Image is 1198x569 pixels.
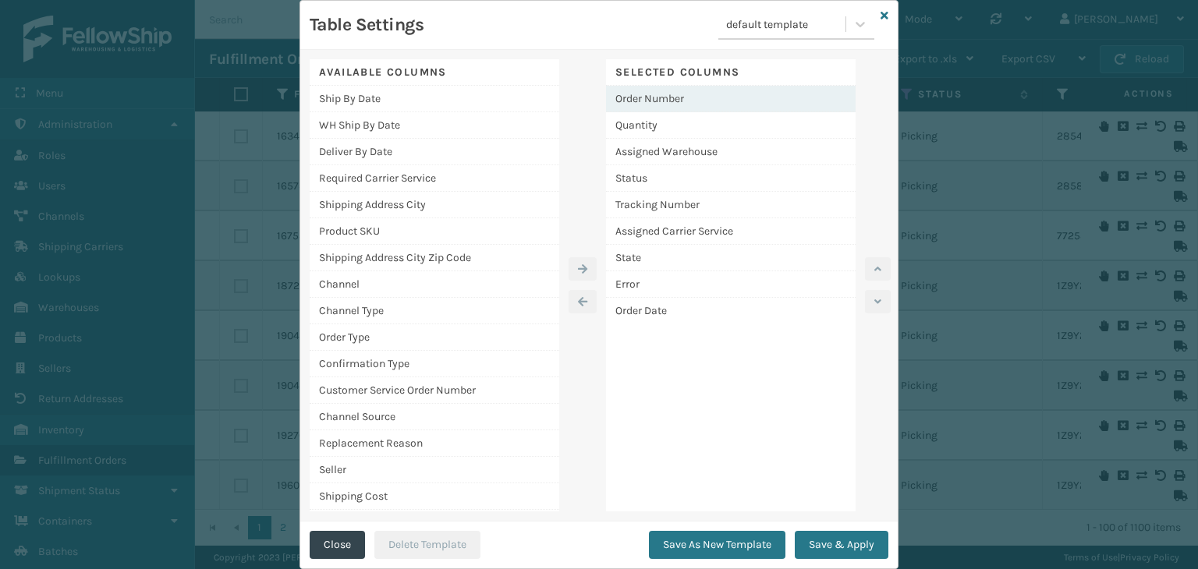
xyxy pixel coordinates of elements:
[310,13,424,37] h3: Table Settings
[310,112,559,139] div: WH Ship By Date
[795,531,888,559] button: Save & Apply
[310,457,559,483] div: Seller
[310,192,559,218] div: Shipping Address City
[374,531,480,559] button: Delete Template
[310,165,559,192] div: Required Carrier Service
[310,245,559,271] div: Shipping Address City Zip Code
[310,218,559,245] div: Product SKU
[310,430,559,457] div: Replacement Reason
[310,351,559,377] div: Confirmation Type
[310,324,559,351] div: Order Type
[606,59,856,86] div: Selected Columns
[310,404,559,430] div: Channel Source
[310,271,559,298] div: Channel
[606,298,856,323] div: Order Date
[310,483,559,510] div: Shipping Cost
[310,531,365,559] button: Close
[726,16,847,33] div: default template
[606,192,856,218] div: Tracking Number
[606,271,856,298] div: Error
[649,531,785,559] button: Save As New Template
[310,59,559,86] div: Available Columns
[606,139,856,165] div: Assigned Warehouse
[310,139,559,165] div: Deliver By Date
[606,245,856,271] div: State
[606,165,856,192] div: Status
[606,86,856,112] div: Order Number
[606,218,856,245] div: Assigned Carrier Service
[606,112,856,139] div: Quantity
[310,86,559,112] div: Ship By Date
[310,377,559,404] div: Customer Service Order Number
[310,298,559,324] div: Channel Type
[310,510,559,536] div: Shipped Date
